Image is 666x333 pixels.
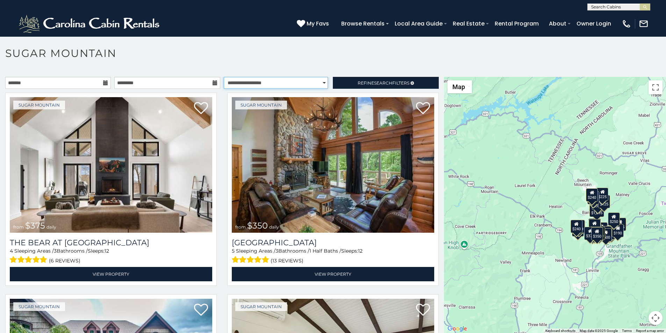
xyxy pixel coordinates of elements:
a: The Bear At [GEOGRAPHIC_DATA] [10,238,212,247]
div: $350 [591,227,603,240]
span: Map [452,83,465,91]
a: Owner Login [573,17,615,30]
a: My Favs [297,19,331,28]
a: Sugar Mountain [235,101,287,109]
span: daily [46,224,56,230]
div: $375 [585,227,596,240]
div: $195 [603,226,615,239]
span: from [235,224,246,230]
div: Sleeping Areas / Bathrooms / Sleeps: [10,247,212,265]
a: Browse Rentals [338,17,388,30]
span: Refine Filters [358,80,409,86]
button: Change map style [447,80,472,93]
div: Sleeping Areas / Bathrooms / Sleeps: [232,247,434,265]
a: Add to favorites [194,101,208,116]
div: $225 [597,188,609,201]
h3: Grouse Moor Lodge [232,238,434,247]
span: (6 reviews) [49,256,80,265]
div: $190 [612,224,624,237]
a: Rental Program [491,17,542,30]
div: $240 [571,220,582,233]
span: from [13,224,24,230]
a: View Property [10,267,212,281]
span: 1 Half Baths / [309,248,341,254]
span: 12 [358,248,363,254]
a: Grouse Moor Lodge from $350 daily [232,97,434,233]
div: $1,095 [589,204,604,217]
a: About [545,17,570,30]
span: Map data ©2025 Google [580,329,618,333]
a: Sugar Mountain [13,302,65,311]
span: 3 [275,248,278,254]
a: Terms [622,329,632,333]
button: Toggle fullscreen view [649,80,663,94]
a: Add to favorites [194,303,208,318]
span: Search [374,80,392,86]
div: $200 [596,222,608,236]
a: Sugar Mountain [13,101,65,109]
span: 3 [54,248,57,254]
a: Local Area Guide [391,17,446,30]
div: $190 [588,218,600,232]
a: The Bear At Sugar Mountain from $375 daily [10,97,212,233]
span: (13 reviews) [271,256,303,265]
img: White-1-2.png [17,13,163,34]
span: 12 [105,248,109,254]
img: mail-regular-white.png [639,19,649,29]
div: $300 [589,219,601,232]
a: Report a map error [636,329,664,333]
a: RefineSearchFilters [333,77,438,89]
span: $375 [25,220,45,231]
span: 4 [10,248,13,254]
button: Map camera controls [649,311,663,325]
div: $125 [598,195,610,208]
a: Add to favorites [416,303,430,318]
div: $155 [614,218,626,231]
a: View Property [232,267,434,281]
a: Add to favorites [416,101,430,116]
a: [GEOGRAPHIC_DATA] [232,238,434,247]
img: The Bear At Sugar Mountain [10,97,212,233]
img: Grouse Moor Lodge [232,97,434,233]
span: My Favs [307,19,329,28]
div: $250 [608,212,620,226]
a: Real Estate [449,17,488,30]
img: phone-regular-white.png [622,19,631,29]
h3: The Bear At Sugar Mountain [10,238,212,247]
a: Sugar Mountain [235,302,287,311]
span: daily [269,224,279,230]
span: 5 [232,248,235,254]
span: $350 [247,220,268,231]
div: $240 [586,188,598,202]
div: $500 [600,228,612,241]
